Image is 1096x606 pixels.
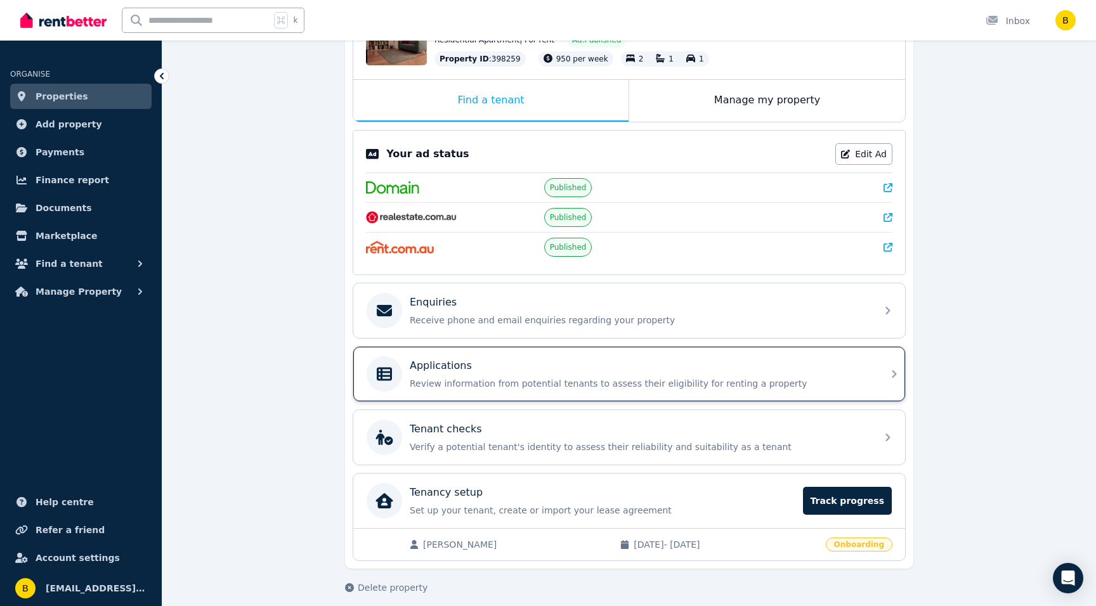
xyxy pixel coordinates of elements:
p: Applications [410,358,472,373]
a: Edit Ad [835,143,892,165]
span: Add property [36,117,102,132]
p: Verify a potential tenant's identity to assess their reliability and suitability as a tenant [410,441,869,453]
span: 1 [669,55,674,63]
div: Manage my property [629,80,905,122]
span: Manage Property [36,284,122,299]
a: Add property [10,112,152,137]
a: EnquiriesReceive phone and email enquiries regarding your property [353,283,905,338]
div: : 398259 [434,51,526,67]
span: Find a tenant [36,256,103,271]
img: Domain.com.au [366,181,419,194]
span: Account settings [36,550,120,565]
span: k [293,15,297,25]
span: Refer a friend [36,522,105,538]
a: Finance report [10,167,152,193]
p: Set up your tenant, create or import your lease agreement [410,504,795,517]
a: Properties [10,84,152,109]
a: Help centre [10,489,152,515]
p: Enquiries [410,295,457,310]
p: Receive phone and email enquiries regarding your property [410,314,869,326]
a: Payments [10,139,152,165]
span: Help centre [36,494,94,510]
img: RealEstate.com.au [366,211,457,224]
a: Documents [10,195,152,221]
img: RentBetter [20,11,107,30]
span: Payments [36,145,84,160]
a: Tenancy setupSet up your tenant, create or import your lease agreementTrack progress [353,474,905,528]
span: 1 [699,55,704,63]
span: Properties [36,89,88,104]
div: Find a tenant [353,80,629,122]
p: Your ad status [386,146,469,162]
p: Tenant checks [410,422,482,437]
button: Find a tenant [10,251,152,276]
a: Marketplace [10,223,152,248]
span: 950 per week [556,55,608,63]
span: Onboarding [826,538,892,551]
span: ORGANISE [10,70,50,79]
span: Track progress [803,487,892,515]
span: Property ID [440,54,489,64]
span: [PERSON_NAME] [423,538,607,551]
span: [EMAIL_ADDRESS][PERSON_NAME][DOMAIN_NAME] [46,581,147,596]
span: Finance report [36,172,109,188]
span: Marketplace [36,228,97,243]
span: Published [550,183,587,193]
span: Published [550,242,587,252]
a: Tenant checksVerify a potential tenant's identity to assess their reliability and suitability as ... [353,410,905,465]
span: Delete property [358,581,427,594]
p: Review information from potential tenants to assess their eligibility for renting a property [410,377,869,390]
a: ApplicationsReview information from potential tenants to assess their eligibility for renting a p... [353,347,905,401]
div: Open Intercom Messenger [1053,563,1083,593]
img: brycen.horne@gmail.com [1055,10,1076,30]
img: Rent.com.au [366,241,434,254]
img: brycen.horne@gmail.com [15,578,36,598]
a: Account settings [10,545,152,571]
a: Refer a friend [10,517,152,543]
span: [DATE] - [DATE] [634,538,818,551]
span: 2 [639,55,644,63]
span: Published [550,212,587,222]
div: Inbox [986,15,1030,27]
button: Delete property [345,581,427,594]
p: Tenancy setup [410,485,483,500]
button: Manage Property [10,279,152,304]
span: Documents [36,200,92,216]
